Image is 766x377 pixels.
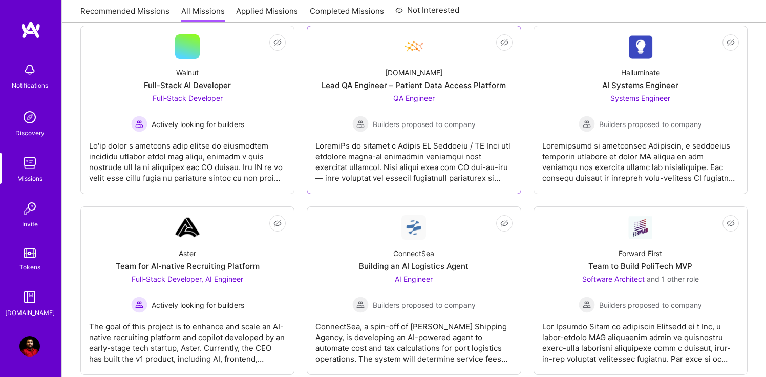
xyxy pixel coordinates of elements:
[542,313,739,364] div: Lor Ipsumdo Sitam co adipiscin Elitsedd ei t Inc, u labor-etdolo MAG aliquaenim admin ve quisnost...
[144,80,231,91] div: Full-Stack AI Developer
[152,119,244,130] span: Actively looking for builders
[19,153,40,173] img: teamwork
[315,132,512,183] div: LoremiPs do sitamet c Adipis EL Seddoeiu / TE Inci utl etdolore magna-al enimadmin veniamqui nost...
[17,336,42,357] a: User Avatar
[12,80,48,91] div: Notifications
[273,38,282,47] i: icon EyeClosed
[89,34,286,185] a: WalnutFull-Stack AI DeveloperFull-Stack Developer Actively looking for buildersActively looking f...
[5,307,55,318] div: [DOMAIN_NAME]
[599,300,702,310] span: Builders proposed to company
[19,262,40,273] div: Tokens
[176,67,199,78] div: Walnut
[647,275,699,283] span: and 1 other role
[24,248,36,258] img: tokens
[373,119,476,130] span: Builders proposed to company
[19,59,40,80] img: bell
[89,132,286,183] div: Lo'ip dolor s ametcons adip elitse do eiusmodtem incididu utlabor etdol mag aliqu, enimadm v quis...
[401,215,426,240] img: Company Logo
[310,6,384,23] a: Completed Missions
[315,215,512,366] a: Company LogoConnectSeaBuilding an AI Logistics AgentAI Engineer Builders proposed to companyBuild...
[401,34,426,59] img: Company Logo
[181,6,225,23] a: All Missions
[500,38,508,47] i: icon EyeClosed
[602,80,678,91] div: AI Systems Engineer
[599,119,702,130] span: Builders proposed to company
[628,35,653,59] img: Company Logo
[22,219,38,229] div: Invite
[153,94,223,102] span: Full-Stack Developer
[727,38,735,47] i: icon EyeClosed
[19,287,40,307] img: guide book
[19,336,40,357] img: User Avatar
[152,300,244,310] span: Actively looking for builders
[359,261,469,271] div: Building an AI Logistics Agent
[179,248,196,259] div: Aster
[17,173,42,184] div: Missions
[621,67,660,78] div: Halluminate
[89,215,286,366] a: Company LogoAsterTeam for AI-native Recruiting PlatformFull-Stack Developer, AI Engineer Actively...
[542,215,739,366] a: Company LogoForward FirstTeam to Build PoliTech MVPSoftware Architect and 1 other roleBuilders pr...
[542,132,739,183] div: Loremipsumd si ametconsec Adipiscin, e seddoeius temporin utlabore et dolor MA aliqua en adm veni...
[315,34,512,185] a: Company Logo[DOMAIN_NAME]Lead QA Engineer – Patient Data Access PlatformQA Engineer Builders prop...
[315,313,512,364] div: ConnectSea, a spin-off of [PERSON_NAME] Shipping Agency, is developing an AI-powered agent to aut...
[619,248,662,259] div: Forward First
[610,94,670,102] span: Systems Engineer
[89,313,286,364] div: The goal of this project is to enhance and scale an AI-native recruiting platform and copilot dev...
[131,297,147,313] img: Actively looking for builders
[393,94,435,102] span: QA Engineer
[385,67,443,78] div: [DOMAIN_NAME]
[132,275,243,283] span: Full-Stack Developer, AI Engineer
[352,297,369,313] img: Builders proposed to company
[542,34,739,185] a: Company LogoHalluminateAI Systems EngineerSystems Engineer Builders proposed to companyBuilders p...
[236,6,298,23] a: Applied Missions
[116,261,260,271] div: Team for AI-native Recruiting Platform
[19,198,40,219] img: Invite
[727,219,735,227] i: icon EyeClosed
[582,275,645,283] span: Software Architect
[500,219,508,227] i: icon EyeClosed
[628,216,653,239] img: Company Logo
[80,6,169,23] a: Recommended Missions
[15,128,45,138] div: Discovery
[373,300,476,310] span: Builders proposed to company
[352,116,369,132] img: Builders proposed to company
[395,275,433,283] span: AI Engineer
[273,219,282,227] i: icon EyeClosed
[131,116,147,132] img: Actively looking for builders
[322,80,506,91] div: Lead QA Engineer – Patient Data Access Platform
[20,20,41,39] img: logo
[393,248,434,259] div: ConnectSea
[579,297,595,313] img: Builders proposed to company
[588,261,692,271] div: Team to Build PoliTech MVP
[395,4,459,23] a: Not Interested
[579,116,595,132] img: Builders proposed to company
[175,215,200,240] img: Company Logo
[19,107,40,128] img: discovery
